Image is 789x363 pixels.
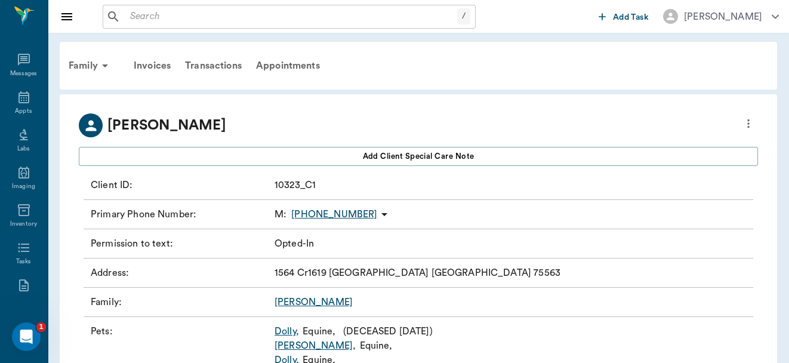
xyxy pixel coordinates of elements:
p: Opted-In [275,236,314,251]
a: Transactions [178,51,249,80]
span: M : [275,207,286,222]
div: Appts [15,107,32,116]
p: 10323_C1 [275,178,316,192]
div: Messages [10,69,38,78]
p: Equine , [360,339,393,353]
div: Labs [17,144,30,153]
p: Permission to text : [91,236,270,251]
p: [PHONE_NUMBER] [291,207,377,222]
input: Search [125,8,457,25]
p: Primary Phone Number : [91,207,270,222]
a: Appointments [249,51,327,80]
p: Equine , [303,324,335,339]
div: Tasks [16,257,31,266]
p: Family : [91,295,270,309]
p: Client ID : [91,178,270,192]
span: 1 [36,322,46,332]
a: [PERSON_NAME] [275,297,353,307]
button: [PERSON_NAME] [654,5,788,27]
div: Family [61,51,119,80]
button: more [739,113,758,134]
div: Imaging [12,182,35,191]
div: Inventory [10,220,37,229]
div: [PERSON_NAME] [684,10,762,24]
button: Add Task [594,5,654,27]
button: Add client Special Care Note [79,147,758,166]
a: Dolly, [275,324,299,339]
p: ( DECEASED [DATE] ) [343,324,433,339]
p: 1564 Cr1619 [GEOGRAPHIC_DATA] [GEOGRAPHIC_DATA] 75563 [275,266,560,280]
button: Close drawer [55,5,79,29]
div: / [457,8,470,24]
iframe: Intercom live chat [12,322,41,351]
p: [PERSON_NAME] [107,115,226,136]
a: [PERSON_NAME], [275,339,356,353]
span: Add client Special Care Note [363,150,474,163]
a: Invoices [127,51,178,80]
p: Address : [91,266,270,280]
